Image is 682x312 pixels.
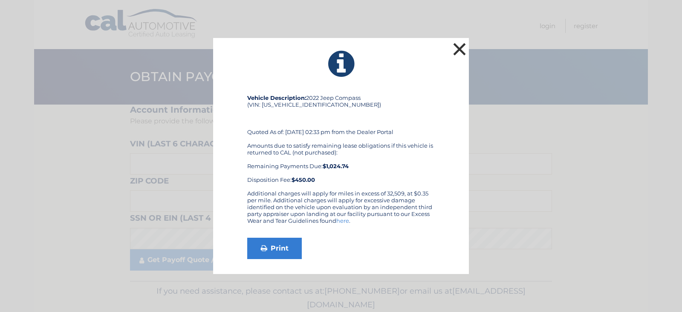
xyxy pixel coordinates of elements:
[292,176,315,183] strong: $450.00
[247,142,435,183] div: Amounts due to satisfy remaining lease obligations if this vehicle is returned to CAL (not purcha...
[247,94,306,101] strong: Vehicle Description:
[247,238,302,259] a: Print
[247,190,435,231] div: Additional charges will apply for miles in excess of 32,509, at $0.35 per mile. Additional charge...
[247,94,435,190] div: 2022 Jeep Compass (VIN: [US_VEHICLE_IDENTIFICATION_NUMBER]) Quoted As of: [DATE] 02:33 pm from th...
[336,217,349,224] a: here
[323,163,349,169] b: $1,024.74
[451,41,468,58] button: ×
